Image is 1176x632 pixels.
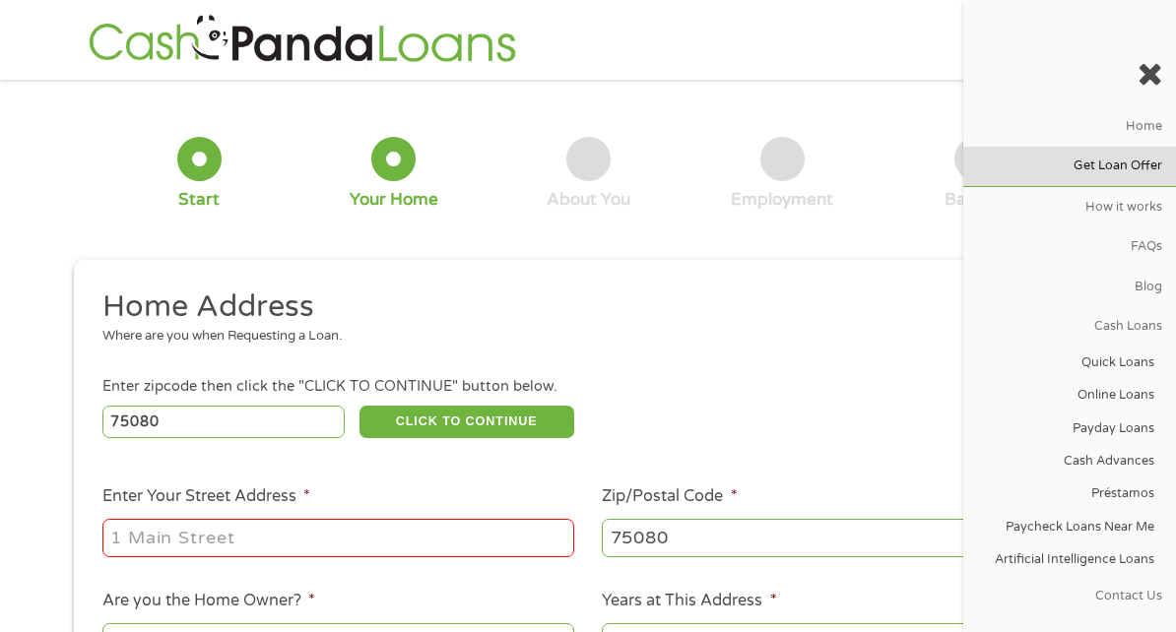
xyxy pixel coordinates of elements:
label: Are you the Home Owner? [102,591,315,611]
button: CLICK TO CONTINUE [359,406,574,439]
a: Cash Advances [963,445,1167,477]
div: Where are you when Requesting a Loan. [102,327,1060,347]
div: About You [547,189,630,211]
a: Online Loans [963,379,1167,411]
input: Enter Zipcode (e.g 01510) [102,406,346,439]
div: Your Home [350,189,438,211]
div: Enter zipcode then click the "CLICK TO CONTINUE" button below. [102,376,1074,398]
h2: Home Address [102,287,1060,327]
a: Payday Loans [963,412,1167,445]
a: Paycheck Loans Near Me [963,510,1167,542]
label: Enter Your Street Address [102,486,310,507]
a: FAQs [963,227,1176,267]
a: Artificial Intelligence Loans [963,543,1167,576]
input: 1 Main Street [102,519,574,556]
a: Get Loan Offer [963,147,1176,186]
a: Home [963,106,1176,146]
a: Cash Loans [963,307,1176,347]
a: Contact Us [963,576,1176,615]
div: Employment [731,189,833,211]
div: Banking [945,189,1010,211]
a: Blog [963,267,1176,306]
div: Start [178,189,220,211]
a: How it works [963,187,1176,226]
a: Préstamos [963,477,1167,510]
label: Years at This Address [602,591,776,611]
label: Zip/Postal Code [602,486,737,507]
img: GetLoanNow Logo [83,12,522,68]
a: Quick Loans [963,347,1167,379]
